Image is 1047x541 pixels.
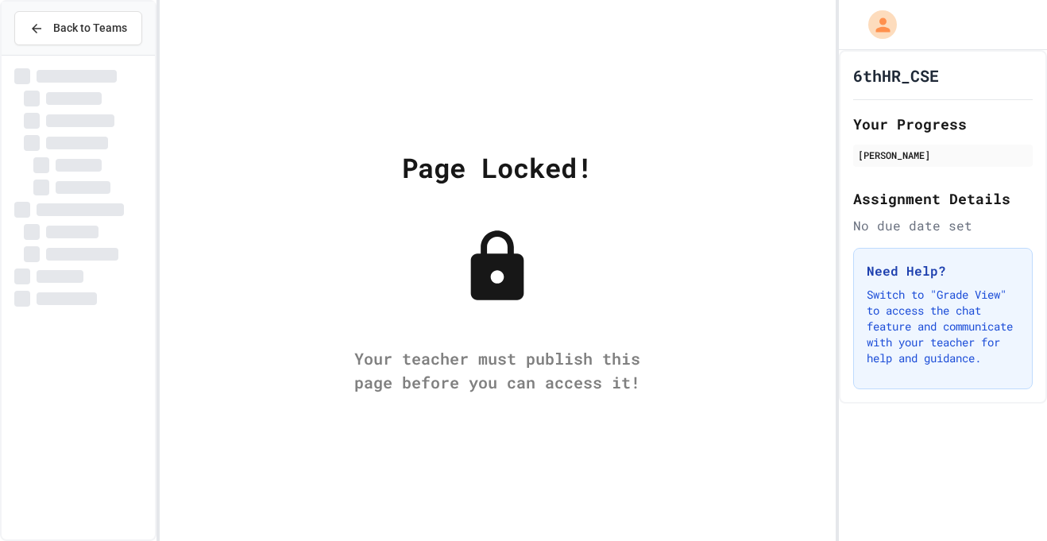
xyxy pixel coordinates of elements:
[53,20,127,37] span: Back to Teams
[867,287,1019,366] p: Switch to "Grade View" to access the chat feature and communicate with your teacher for help and ...
[402,147,593,187] div: Page Locked!
[853,64,939,87] h1: 6thHR_CSE
[858,148,1028,162] div: [PERSON_NAME]
[14,11,142,45] button: Back to Teams
[853,216,1033,235] div: No due date set
[867,261,1019,280] h3: Need Help?
[853,113,1033,135] h2: Your Progress
[853,187,1033,210] h2: Assignment Details
[338,346,656,394] div: Your teacher must publish this page before you can access it!
[852,6,901,43] div: My Account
